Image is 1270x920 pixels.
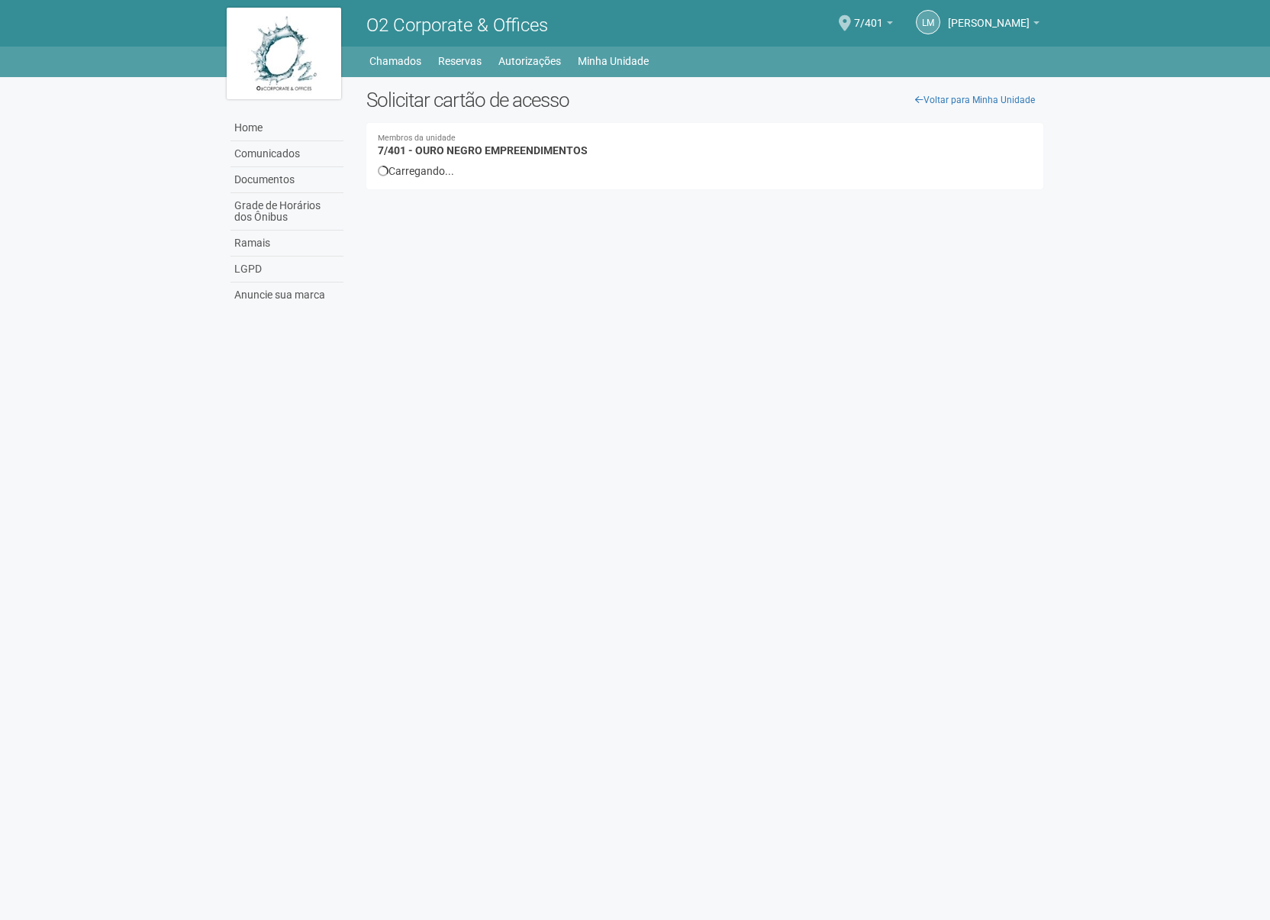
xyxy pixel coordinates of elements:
a: Chamados [369,50,421,72]
a: Comunicados [230,141,343,167]
a: Autorizações [498,50,561,72]
a: Grade de Horários dos Ônibus [230,193,343,231]
div: Carregando... [378,164,1032,178]
a: Anuncie sua marca [230,282,343,308]
img: logo.jpg [227,8,341,99]
a: [PERSON_NAME] [948,19,1040,31]
small: Membros da unidade [378,134,1032,143]
a: LM [916,10,940,34]
span: 7/401 [854,2,883,29]
a: 7/401 [854,19,893,31]
span: Liliane Maria Ribeiro Dutra [948,2,1030,29]
h4: 7/401 - OURO NEGRO EMPREENDIMENTOS [378,134,1032,157]
h2: Solicitar cartão de acesso [366,89,1043,111]
a: Minha Unidade [578,50,649,72]
a: Voltar para Minha Unidade [907,89,1043,111]
a: Ramais [230,231,343,257]
a: Reservas [438,50,482,72]
a: Home [230,115,343,141]
a: LGPD [230,257,343,282]
a: Documentos [230,167,343,193]
span: O2 Corporate & Offices [366,15,548,36]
